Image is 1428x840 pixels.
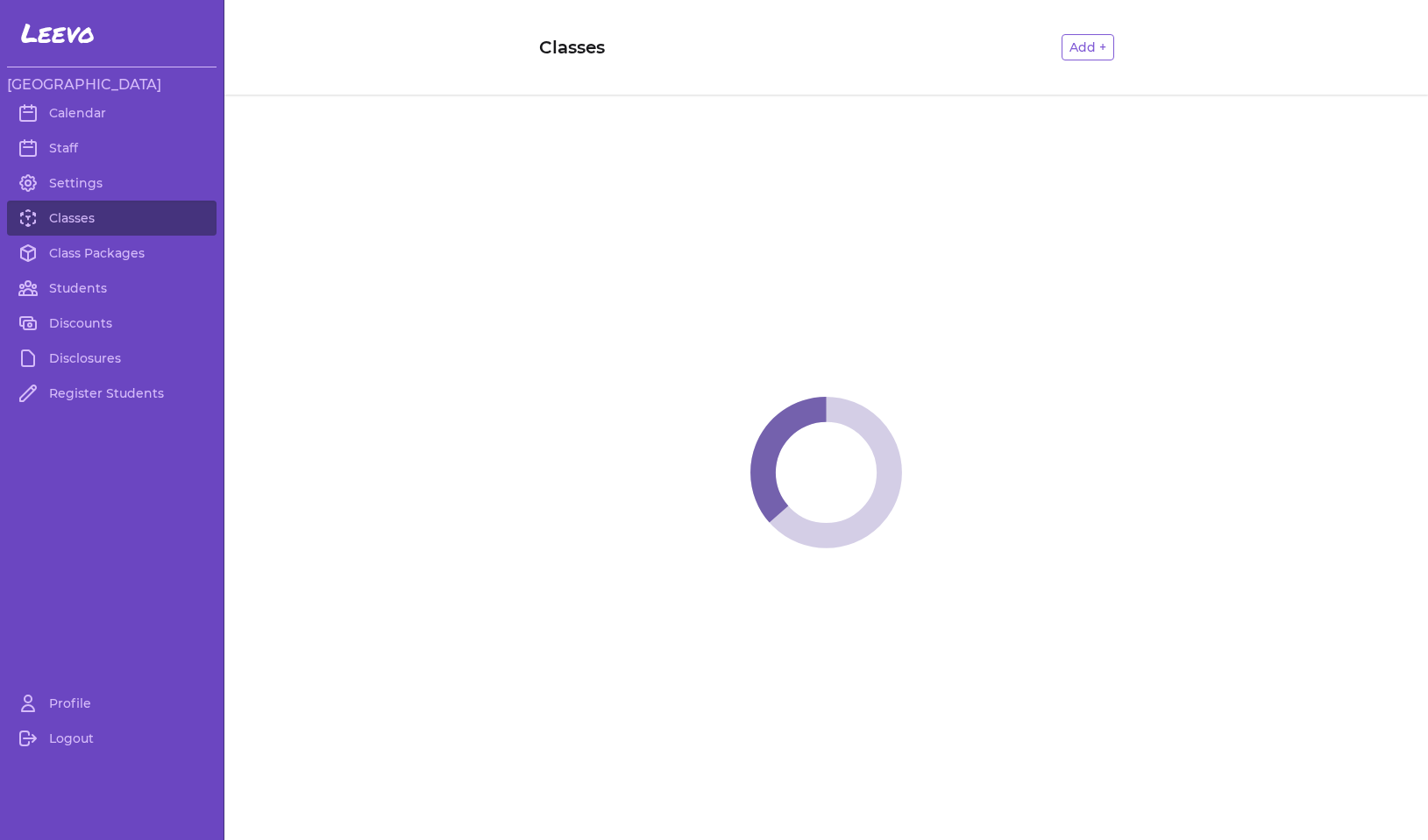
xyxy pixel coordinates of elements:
[7,236,217,271] a: Class Packages
[7,271,217,306] a: Students
[7,166,217,201] a: Settings
[7,686,217,721] a: Profile
[7,306,217,341] a: Discounts
[7,721,217,756] a: Logout
[1062,34,1114,60] button: Add +
[7,341,217,376] a: Disclosures
[7,201,217,236] a: Classes
[7,376,217,411] a: Register Students
[7,95,217,131] a: Calendar
[7,74,217,95] h3: [GEOGRAPHIC_DATA]
[7,131,217,166] a: Staff
[21,18,95,49] span: Leevo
